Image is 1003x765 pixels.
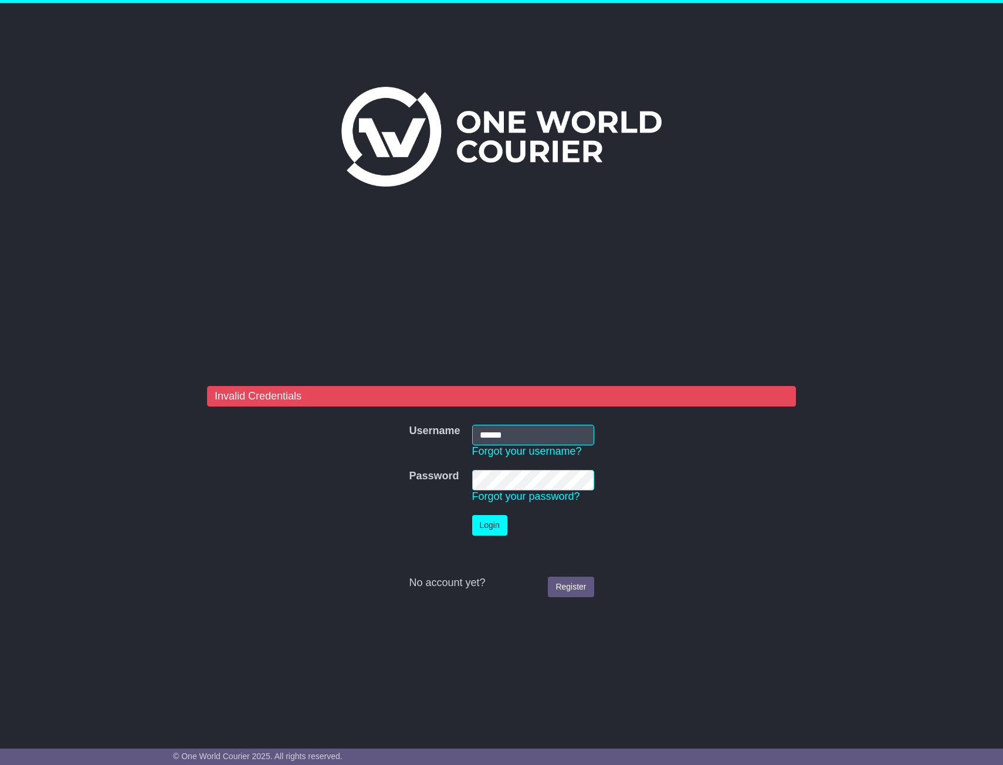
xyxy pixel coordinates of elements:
[472,515,507,536] button: Login
[472,490,580,502] a: Forgot your password?
[409,577,594,590] div: No account yet?
[409,470,459,483] label: Password
[173,752,343,761] span: © One World Courier 2025. All rights reserved.
[341,87,662,187] img: One World
[472,445,582,457] a: Forgot your username?
[207,386,796,407] div: Invalid Credentials
[548,577,594,597] a: Register
[409,425,460,438] label: Username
